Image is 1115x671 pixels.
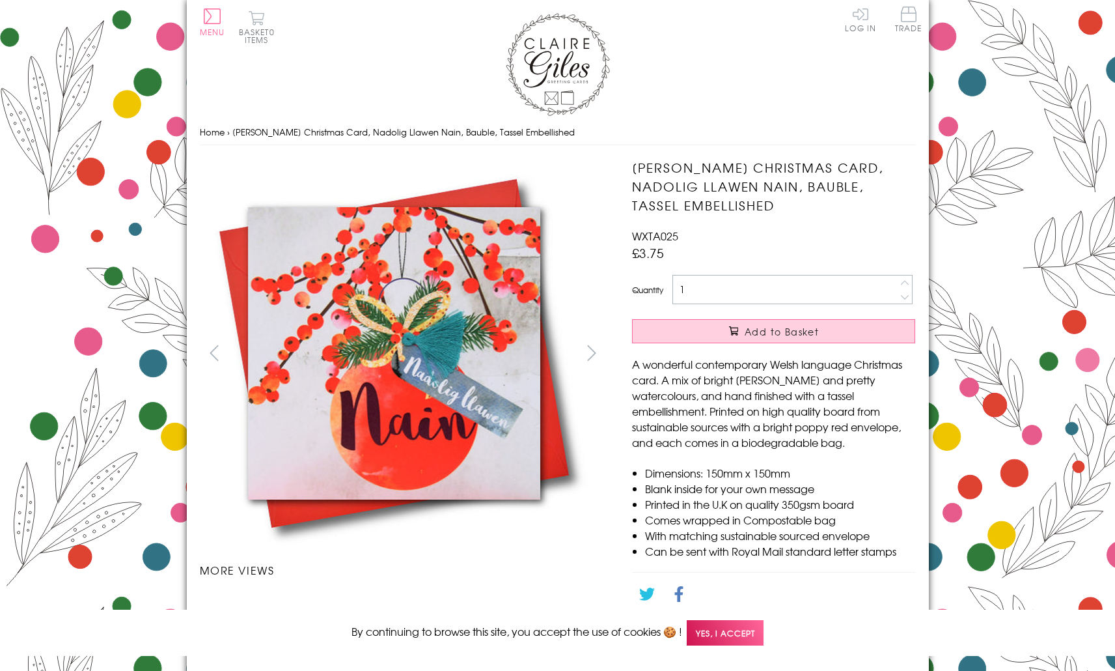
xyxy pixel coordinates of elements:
[577,338,606,367] button: next
[645,465,915,481] li: Dimensions: 150mm x 150mm
[232,126,575,138] span: [PERSON_NAME] Christmas Card, Nadolig Llawen Nain, Bauble, Tassel Embellished
[632,284,663,296] label: Quantity
[245,26,275,46] span: 0 items
[745,325,819,338] span: Add to Basket
[239,10,275,44] button: Basket0 items
[250,607,251,607] img: Welsh Nana Christmas Card, Nadolig Llawen Nain, Bauble, Tassel Embellished
[199,158,590,549] img: Welsh Nana Christmas Card, Nadolig Llawen Nain, Bauble, Tassel Embellished
[845,7,876,32] a: Log In
[606,158,997,549] img: Welsh Nana Christmas Card, Nadolig Llawen Nain, Bauble, Tassel Embellished
[645,512,915,528] li: Comes wrapped in Compostable bag
[687,620,764,646] span: Yes, I accept
[200,562,607,578] h3: More views
[200,8,225,36] button: Menu
[200,126,225,138] a: Home
[632,228,678,244] span: WXTA025
[645,543,915,559] li: Can be sent with Royal Mail standard letter stamps
[200,338,229,367] button: prev
[632,356,915,450] p: A wonderful contemporary Welsh language Christmas card. A mix of bright [PERSON_NAME] and pretty ...
[632,319,915,343] button: Add to Basket
[200,119,916,146] nav: breadcrumbs
[504,591,606,620] li: Carousel Page 4
[632,158,915,214] h1: [PERSON_NAME] Christmas Card, Nadolig Llawen Nain, Bauble, Tassel Embellished
[632,244,664,262] span: £3.75
[200,26,225,38] span: Menu
[645,481,915,496] li: Blank inside for your own message
[506,13,610,116] img: Claire Giles Greetings Cards
[227,126,230,138] span: ›
[895,7,922,32] span: Trade
[645,528,915,543] li: With matching sustainable sourced envelope
[200,591,301,620] li: Carousel Page 1 (Current Slide)
[895,7,922,35] a: Trade
[403,591,504,620] li: Carousel Page 3
[301,591,403,620] li: Carousel Page 2
[555,607,556,607] img: Welsh Nana Christmas Card, Nadolig Llawen Nain, Bauble, Tassel Embellished
[200,591,607,620] ul: Carousel Pagination
[645,496,915,512] li: Printed in the U.K on quality 350gsm board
